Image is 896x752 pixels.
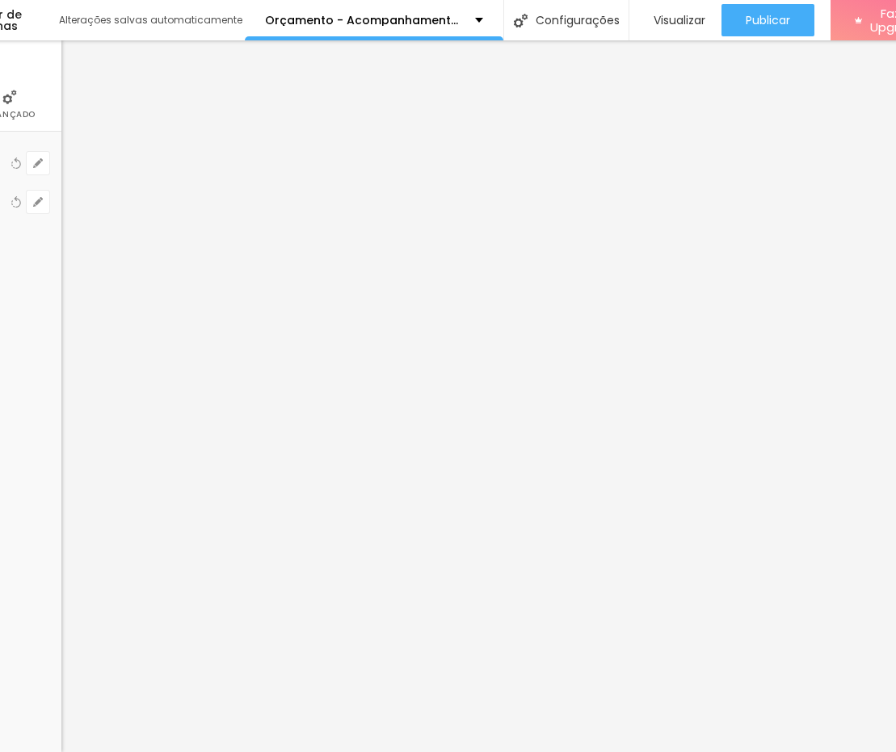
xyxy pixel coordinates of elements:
[514,14,528,27] img: Icone
[746,14,790,27] span: Publicar
[654,14,705,27] span: Visualizar
[629,4,721,36] button: Visualizar
[2,90,17,104] img: Icone
[265,15,463,26] p: Orçamento - Acompanhamento Infantil
[721,4,814,36] button: Publicar
[59,15,245,25] div: Alterações salvas automaticamente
